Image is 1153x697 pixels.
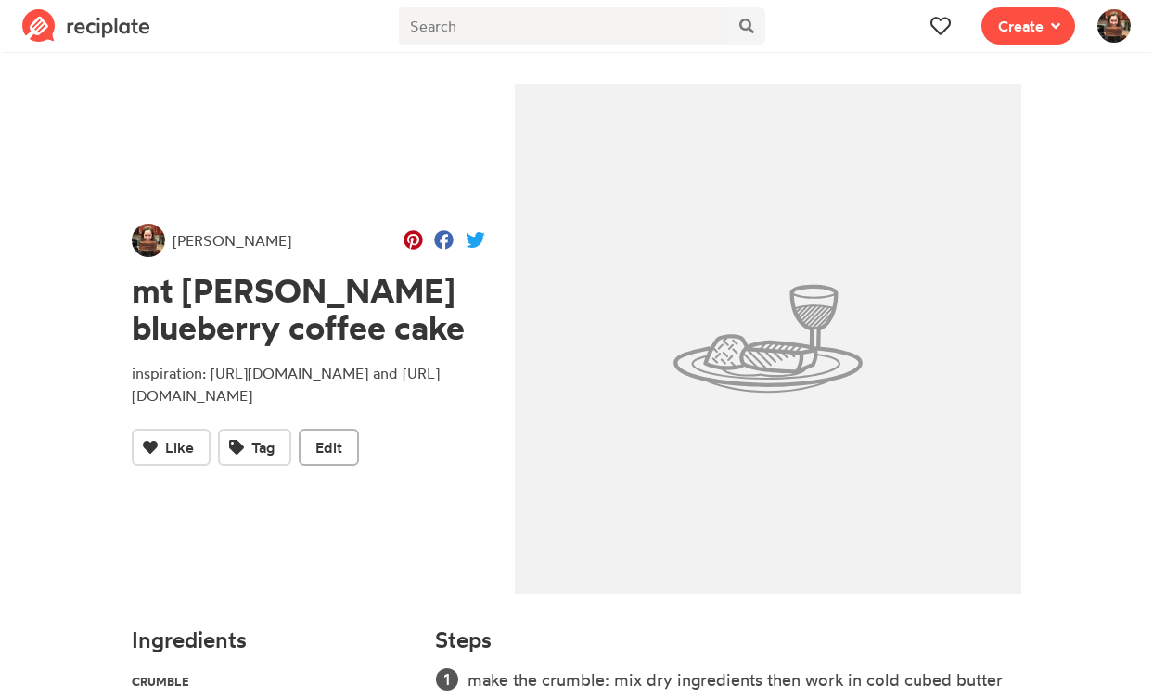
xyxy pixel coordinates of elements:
[132,224,291,257] a: [PERSON_NAME]
[981,7,1075,45] button: Create
[315,436,342,458] span: Edit
[132,429,211,466] button: Like
[173,229,291,252] span: [PERSON_NAME]
[1097,9,1131,43] img: User's avatar
[132,667,414,696] li: crumble
[218,429,291,466] button: Tag
[399,7,727,45] input: Search
[22,9,150,43] img: Reciplate
[165,436,194,458] span: Like
[435,627,492,652] h4: Steps
[132,272,485,347] h1: mt [PERSON_NAME] blueberry coffee cake
[998,15,1044,37] span: Create
[299,429,359,466] button: Edit
[132,627,414,652] h4: Ingredients
[251,436,275,458] span: Tag
[132,224,165,257] img: User's avatar
[132,362,485,407] p: inspiration: [URL][DOMAIN_NAME] and [URL][DOMAIN_NAME]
